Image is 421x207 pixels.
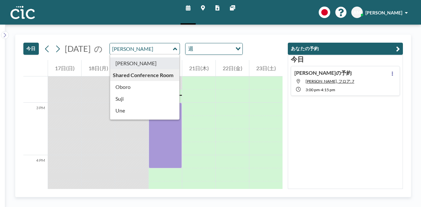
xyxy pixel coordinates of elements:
button: 今日 [23,43,39,55]
span: 週 [187,45,195,53]
span: 3:00 PM [306,87,320,92]
span: の [94,44,103,54]
span: AM [353,10,361,15]
div: 18日(月) [82,60,115,76]
div: 21日(木) [182,60,215,76]
div: [PERSON_NAME] [110,57,180,69]
span: [PERSON_NAME] [365,10,402,15]
input: Suzuran [110,43,173,54]
div: 22日(金) [216,60,249,76]
div: 23日(土) [249,60,283,76]
h3: 今日 [291,55,400,63]
span: 4:15 PM [321,87,335,92]
h4: [PERSON_NAME]の予約 [294,70,352,76]
div: Uroko [110,116,180,128]
div: Search for option [186,43,242,54]
input: Search for option [195,45,232,53]
div: Une [110,105,180,116]
span: Suzuran, フロア: 7 [306,79,354,84]
div: Suji [110,93,180,105]
span: - [320,87,321,92]
div: 2 PM [23,50,48,103]
img: organization-logo [11,6,35,19]
div: 3 PM [23,103,48,155]
div: Shared Conference Room [110,69,180,81]
button: あなたの予約 [288,43,403,55]
span: [DATE] [65,44,91,53]
div: 17日(日) [48,60,81,76]
div: Oboro [110,81,180,93]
